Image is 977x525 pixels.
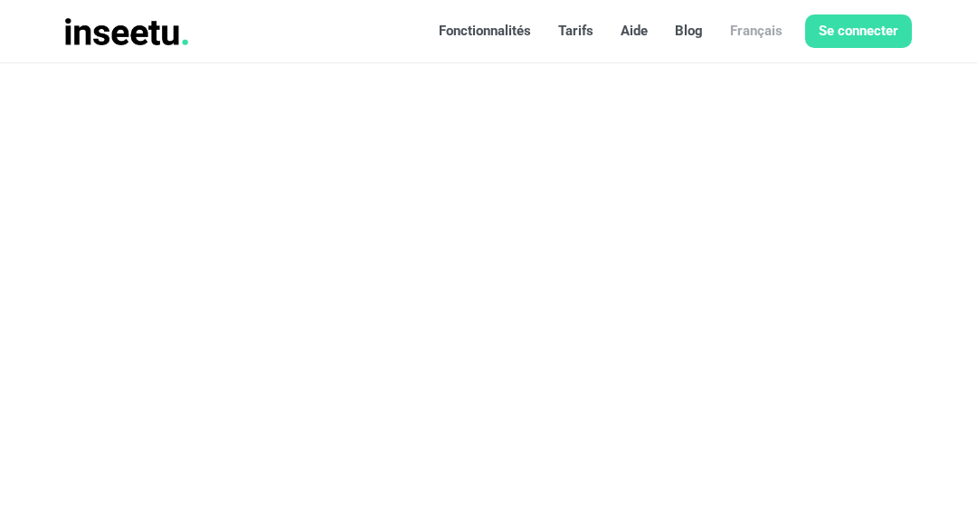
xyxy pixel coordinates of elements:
[65,18,188,45] img: INSEETU
[425,14,545,49] a: Fonctionnalités
[819,23,898,39] font: Se connecter
[805,14,912,49] a: Se connecter
[621,23,648,39] font: Aide
[439,23,531,39] font: Fonctionnalités
[607,14,661,49] a: Aide
[661,14,716,49] a: Blog
[545,14,607,49] a: Tarifs
[675,23,703,39] font: Blog
[558,23,593,39] font: Tarifs
[716,14,796,49] a: Français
